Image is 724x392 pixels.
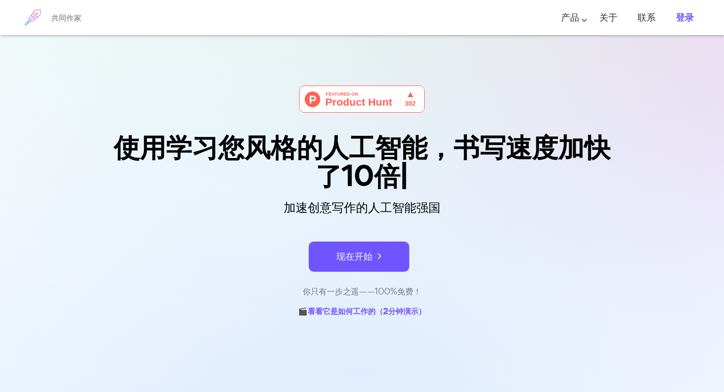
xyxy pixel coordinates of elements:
[51,13,81,22] h6: 共同作家
[638,3,656,33] a: 联系
[111,284,613,299] div: 你只有一步之遥——100%免费！
[561,3,579,33] a: 产品
[20,5,45,30] img: 品牌标志
[599,3,617,33] a: 关于
[676,3,694,33] a: 登录
[111,133,613,190] div: 使用学习您风格的人工智能，书写速度加快了10倍
[111,197,613,218] p: 加速创意写作的人工智能强国
[298,304,426,320] a: 🎬看看它是如何工作的（2分钟演示）
[676,12,694,23] b: 登录
[309,242,409,272] button: 现在开始
[299,86,425,113] img: 联合作家 - 加快创意写作速度的人工智能伙伴 | 产品搜索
